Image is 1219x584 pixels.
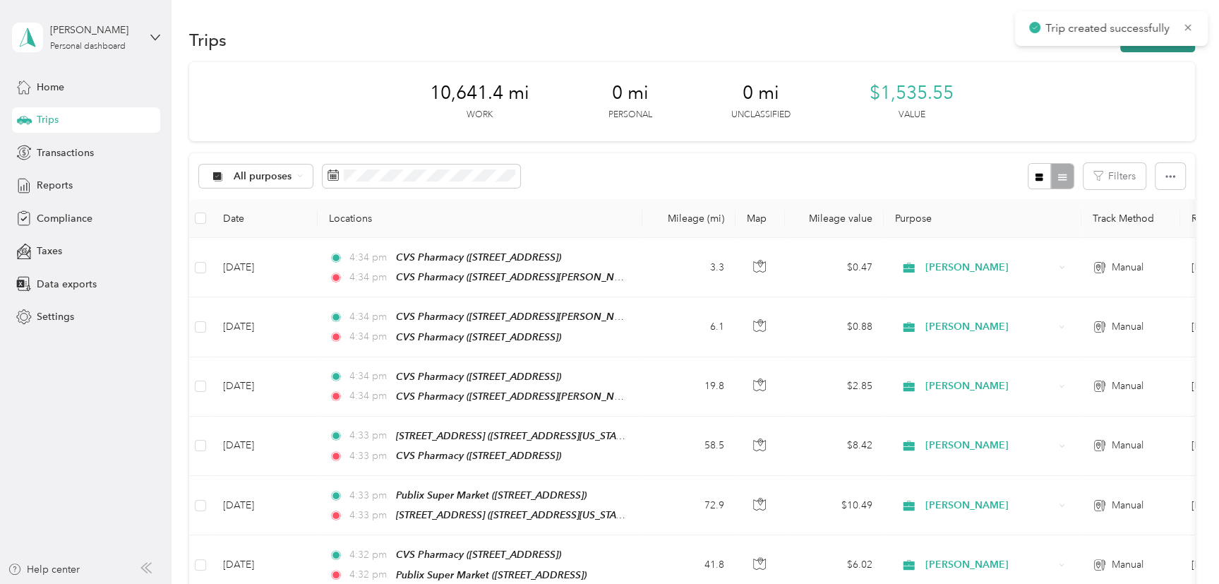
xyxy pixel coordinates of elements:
[785,417,884,476] td: $8.42
[467,109,493,121] p: Work
[396,371,561,382] span: CVS Pharmacy ([STREET_ADDRESS])
[37,277,97,292] span: Data exports
[785,357,884,417] td: $2.85
[899,109,925,121] p: Value
[642,476,735,535] td: 72.9
[212,417,318,476] td: [DATE]
[1140,505,1219,584] iframe: Everlance-gr Chat Button Frame
[349,508,390,523] span: 4:33 pm
[349,547,390,563] span: 4:32 pm
[212,297,318,357] td: [DATE]
[396,450,561,461] span: CVS Pharmacy ([STREET_ADDRESS])
[925,379,1054,394] span: [PERSON_NAME]
[1112,498,1143,513] span: Manual
[731,109,791,121] p: Unclassified
[212,357,318,417] td: [DATE]
[396,391,721,403] span: CVS Pharmacy ([STREET_ADDRESS][PERSON_NAME][PERSON_NAME])
[50,42,126,51] div: Personal dashboard
[50,23,138,37] div: [PERSON_NAME]
[642,297,735,357] td: 6.1
[396,430,632,442] span: [STREET_ADDRESS] ([STREET_ADDRESS][US_STATE])
[396,509,632,521] span: [STREET_ADDRESS] ([STREET_ADDRESS][US_STATE])
[743,82,779,105] span: 0 mi
[612,82,649,105] span: 0 mi
[884,199,1081,238] th: Purpose
[642,199,735,238] th: Mileage (mi)
[925,438,1054,453] span: [PERSON_NAME]
[925,260,1054,275] span: [PERSON_NAME]
[396,489,587,501] span: Publix Super Market ([STREET_ADDRESS])
[396,271,641,283] span: CVS Pharmacy ([STREET_ADDRESS][PERSON_NAME])
[1081,199,1180,238] th: Track Method
[785,199,884,238] th: Mileage value
[1112,319,1143,335] span: Manual
[396,569,587,580] span: Publix Super Market ([STREET_ADDRESS])
[1112,379,1143,394] span: Manual
[8,562,80,577] button: Help center
[1112,438,1143,453] span: Manual
[642,357,735,417] td: 19.8
[349,567,390,583] span: 4:32 pm
[212,238,318,297] td: [DATE]
[349,329,390,345] span: 4:34 pm
[870,82,954,105] span: $1,535.55
[349,428,390,443] span: 4:33 pm
[234,172,292,181] span: All purposes
[925,557,1054,573] span: [PERSON_NAME]
[349,270,390,285] span: 4:34 pm
[349,388,390,404] span: 4:34 pm
[212,476,318,535] td: [DATE]
[1045,20,1172,37] p: Trip created successfully
[318,199,642,238] th: Locations
[785,476,884,535] td: $10.49
[430,82,529,105] span: 10,641.4 mi
[785,297,884,357] td: $0.88
[925,498,1054,513] span: [PERSON_NAME]
[642,238,735,297] td: 3.3
[396,251,561,263] span: CVS Pharmacy ([STREET_ADDRESS])
[1083,163,1146,189] button: Filters
[349,369,390,384] span: 4:34 pm
[37,145,94,160] span: Transactions
[349,309,390,325] span: 4:34 pm
[608,109,652,121] p: Personal
[349,448,390,464] span: 4:33 pm
[642,417,735,476] td: 58.5
[1112,260,1143,275] span: Manual
[37,309,74,324] span: Settings
[189,32,227,47] h1: Trips
[396,331,561,342] span: CVS Pharmacy ([STREET_ADDRESS])
[349,488,390,503] span: 4:33 pm
[37,80,64,95] span: Home
[212,199,318,238] th: Date
[37,211,92,226] span: Compliance
[396,549,561,560] span: CVS Pharmacy ([STREET_ADDRESS])
[37,244,62,258] span: Taxes
[785,238,884,297] td: $0.47
[396,311,721,323] span: CVS Pharmacy ([STREET_ADDRESS][PERSON_NAME][PERSON_NAME])
[37,178,73,193] span: Reports
[735,199,785,238] th: Map
[37,112,59,127] span: Trips
[349,250,390,266] span: 4:34 pm
[1112,557,1143,573] span: Manual
[925,319,1054,335] span: [PERSON_NAME]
